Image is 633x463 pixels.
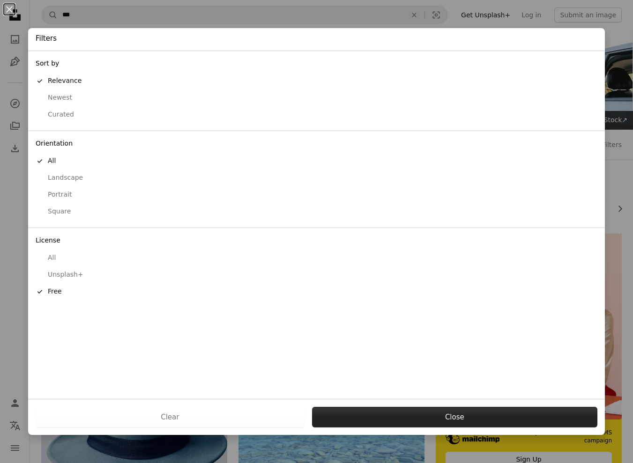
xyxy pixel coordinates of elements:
[36,173,597,183] div: Landscape
[28,89,605,106] button: Newest
[28,283,605,300] button: Free
[28,73,605,89] button: Relevance
[28,266,605,283] button: Unsplash+
[36,93,597,103] div: Newest
[28,153,605,169] button: All
[28,232,605,250] div: License
[28,169,605,186] button: Landscape
[28,106,605,123] button: Curated
[36,34,57,44] h4: Filters
[36,207,597,216] div: Square
[28,203,605,220] button: Square
[312,407,597,427] button: Close
[36,407,305,427] button: Clear
[36,287,597,296] div: Free
[28,186,605,203] button: Portrait
[36,190,597,199] div: Portrait
[36,76,597,86] div: Relevance
[28,135,605,153] div: Orientation
[36,110,597,119] div: Curated
[28,55,605,73] div: Sort by
[36,270,597,279] div: Unsplash+
[36,156,597,166] div: All
[28,250,605,266] button: All
[36,253,597,263] div: All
